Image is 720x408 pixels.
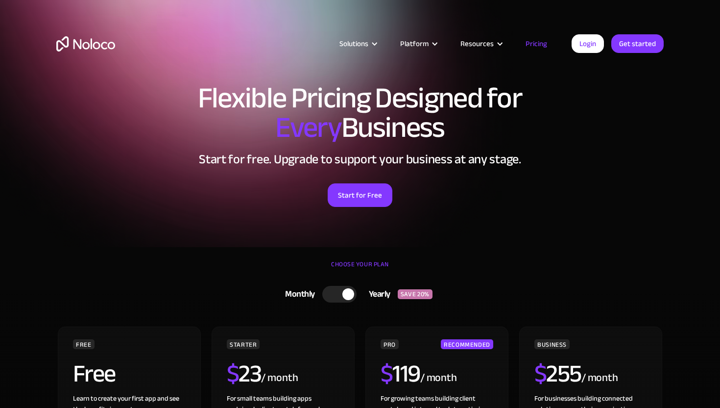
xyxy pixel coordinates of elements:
[381,339,399,349] div: PRO
[227,361,262,386] h2: 23
[328,183,392,207] a: Start for Free
[513,37,559,50] a: Pricing
[56,152,664,167] h2: Start for free. Upgrade to support your business at any stage.
[534,351,547,397] span: $
[572,34,604,53] a: Login
[227,351,239,397] span: $
[534,339,570,349] div: BUSINESS
[388,37,448,50] div: Platform
[273,287,322,302] div: Monthly
[400,37,429,50] div: Platform
[460,37,494,50] div: Resources
[327,37,388,50] div: Solutions
[534,361,581,386] h2: 255
[275,100,341,155] span: Every
[227,339,260,349] div: STARTER
[56,36,115,51] a: home
[339,37,368,50] div: Solutions
[261,370,298,386] div: / month
[73,361,116,386] h2: Free
[420,370,457,386] div: / month
[441,339,493,349] div: RECOMMENDED
[56,257,664,281] div: CHOOSE YOUR PLAN
[381,351,393,397] span: $
[581,370,618,386] div: / month
[73,339,95,349] div: FREE
[398,289,432,299] div: SAVE 20%
[357,287,398,302] div: Yearly
[381,361,420,386] h2: 119
[448,37,513,50] div: Resources
[611,34,664,53] a: Get started
[56,83,664,142] h1: Flexible Pricing Designed for Business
